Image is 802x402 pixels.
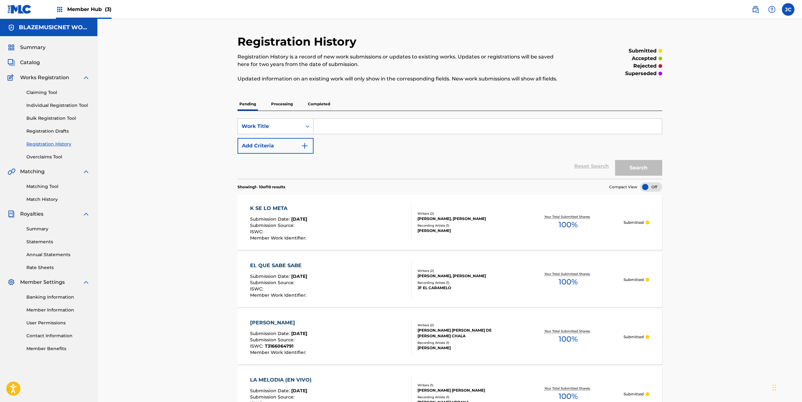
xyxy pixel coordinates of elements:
a: Matching Tool [26,183,90,190]
span: [DATE] [291,216,307,222]
a: User Permissions [26,320,90,326]
img: Top Rightsholders [56,6,63,13]
a: Member Information [26,307,90,313]
div: [PERSON_NAME] [417,345,512,351]
div: [PERSON_NAME], [PERSON_NAME] [417,216,512,222]
img: expand [82,168,90,175]
p: rejected [633,62,657,70]
div: Work Title [242,123,298,130]
a: Overclaims Tool [26,154,90,160]
span: Submission Source : [250,337,296,343]
p: Submitted [624,277,644,283]
a: Rate Sheets [26,264,90,271]
p: Your Total Submitted Shares: [544,214,592,219]
p: Completed [306,97,332,111]
span: Submission Source : [250,223,296,228]
a: Registration Drafts [26,128,90,135]
iframe: Chat Widget [771,372,802,402]
a: Individual Registration Tool [26,102,90,109]
span: ISWC : [250,286,265,292]
span: Submission Date : [250,388,291,394]
span: Works Registration [20,74,69,81]
span: 100 % [559,391,578,402]
p: Your Total Submitted Shares: [544,386,592,391]
p: Your Total Submitted Shares: [544,329,592,333]
span: Matching [20,168,45,175]
p: Showing 1 - 10 of 10 results [237,184,285,190]
span: Submission Source : [250,394,296,400]
a: Annual Statements [26,251,90,258]
span: Member Work Identifier : [250,350,308,355]
img: expand [82,210,90,218]
img: Matching [8,168,15,175]
a: K SE LO METASubmission Date:[DATE]Submission Source:ISWC:Member Work Identifier:Writers (2)[PERSO... [237,195,662,250]
div: [PERSON_NAME] [250,319,308,327]
span: 100 % [559,333,578,345]
div: Drag [772,378,776,397]
p: Submitted [624,220,644,225]
span: Member Work Identifier : [250,292,308,298]
a: Claiming Tool [26,89,90,96]
span: Summary [20,44,46,51]
p: Submitted [624,334,644,340]
img: search [752,6,759,13]
span: Catalog [20,59,40,66]
span: T3166064791 [265,343,293,349]
div: [PERSON_NAME] [PERSON_NAME] DE [PERSON_NAME] CHALA [417,328,512,339]
div: Writers ( 2 ) [417,268,512,273]
div: LA MELODIA (EN VIVO) [250,376,315,384]
span: ISWC : [250,229,265,234]
div: [PERSON_NAME] [PERSON_NAME] [417,388,512,393]
div: Recording Artists ( 1 ) [417,280,512,285]
span: Submission Date : [250,273,291,279]
a: Bulk Registration Tool [26,115,90,122]
p: accepted [632,55,657,62]
a: [PERSON_NAME]Submission Date:[DATE]Submission Source:ISWC:T3166064791Member Work Identifier:Write... [237,309,662,364]
img: Royalties [8,210,15,218]
a: CatalogCatalog [8,59,40,66]
div: Recording Artists ( 1 ) [417,340,512,345]
div: [PERSON_NAME], [PERSON_NAME] [417,273,512,279]
img: Accounts [8,24,15,31]
div: Writers ( 2 ) [417,211,512,216]
div: JF EL CARAMELO [417,285,512,291]
div: User Menu [782,3,794,16]
a: Public Search [749,3,762,16]
div: Writers ( 2 ) [417,323,512,328]
a: Member Benefits [26,345,90,352]
img: 9d2ae6d4665cec9f34b9.svg [301,142,308,150]
div: Help [766,3,778,16]
p: Registration History is a record of new work submissions or updates to existing works. Updates or... [237,53,565,68]
span: Compact View [609,184,637,190]
img: Member Settings [8,278,15,286]
h2: Registration History [237,35,360,49]
h5: BLAZEMUSICNET WORLDWIDE [19,24,90,31]
p: Your Total Submitted Shares: [544,272,592,276]
span: ISWC : [250,343,265,349]
span: Submission Date : [250,216,291,222]
button: Add Criteria [237,138,314,154]
span: [DATE] [291,331,307,336]
form: Search Form [237,118,662,179]
div: [PERSON_NAME] [417,228,512,234]
p: Pending [237,97,258,111]
span: [DATE] [291,388,307,394]
div: Recording Artists ( 1 ) [417,395,512,399]
img: help [768,6,776,13]
img: Catalog [8,59,15,66]
span: (3) [105,6,112,12]
img: MLC Logo [8,5,32,14]
div: Recording Artists ( 1 ) [417,223,512,228]
div: Writers ( 1 ) [417,383,512,388]
span: 100 % [559,276,578,288]
img: Works Registration [8,74,16,81]
p: Updated information on an existing work will only show in the corresponding fields. New work subm... [237,75,565,83]
a: Match History [26,196,90,203]
a: Statements [26,239,90,245]
img: expand [82,74,90,81]
span: Royalties [20,210,43,218]
a: Summary [26,226,90,232]
span: Member Work Identifier : [250,235,308,241]
span: 100 % [559,219,578,230]
iframe: Resource Center [784,281,802,332]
